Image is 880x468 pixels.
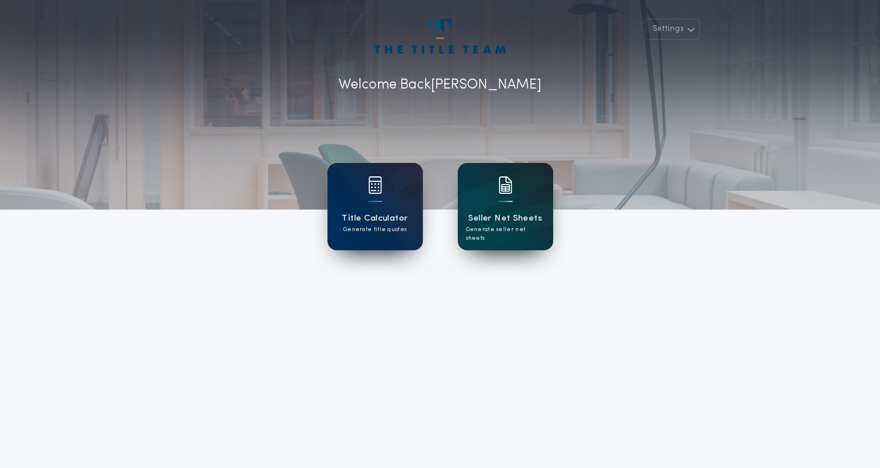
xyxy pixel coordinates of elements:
p: Generate title quotes [343,225,407,234]
img: account-logo [375,19,505,54]
h1: Seller Net Sheets [468,212,542,225]
img: card icon [498,176,512,194]
p: Welcome Back [PERSON_NAME] [339,75,541,95]
a: card iconSeller Net SheetsGenerate seller net sheets [458,163,553,250]
button: Settings [645,19,700,40]
img: card icon [368,176,382,194]
h1: Title Calculator [341,212,408,225]
p: Generate seller net sheets [466,225,545,243]
a: card iconTitle CalculatorGenerate title quotes [327,163,423,250]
